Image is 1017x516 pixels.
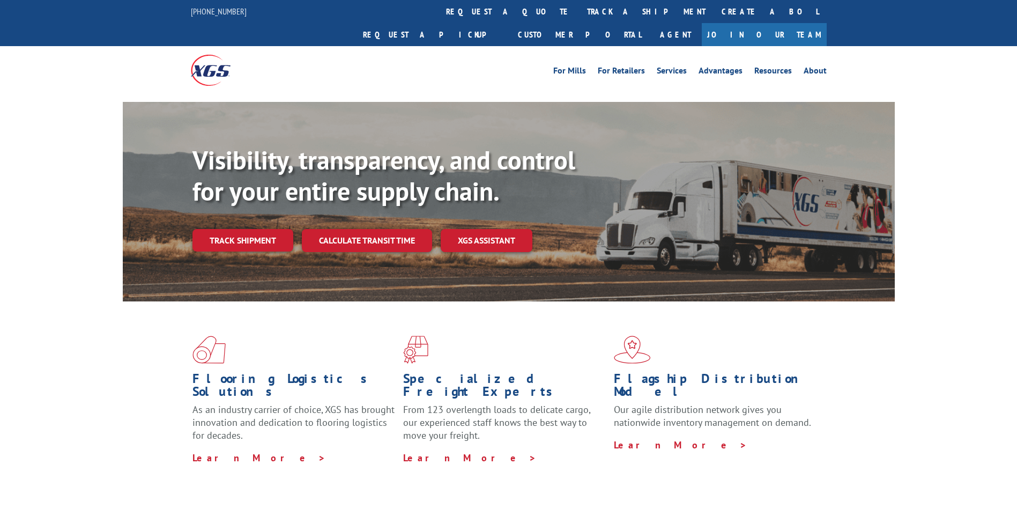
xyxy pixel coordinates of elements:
a: Advantages [699,67,743,78]
a: Learn More > [192,452,326,464]
a: Services [657,67,687,78]
a: Join Our Team [702,23,827,46]
h1: Flagship Distribution Model [614,372,816,403]
a: Learn More > [403,452,537,464]
span: As an industry carrier of choice, XGS has brought innovation and dedication to flooring logistics... [192,403,395,441]
b: Visibility, transparency, and control for your entire supply chain. [192,143,575,208]
span: Our agile distribution network gives you nationwide inventory management on demand. [614,403,811,429]
a: For Retailers [598,67,645,78]
a: Track shipment [192,229,293,252]
a: Customer Portal [510,23,649,46]
img: xgs-icon-focused-on-flooring-red [403,336,428,364]
a: Calculate transit time [302,229,432,252]
a: About [804,67,827,78]
h1: Specialized Freight Experts [403,372,606,403]
h1: Flooring Logistics Solutions [192,372,395,403]
a: Request a pickup [355,23,510,46]
a: Agent [649,23,702,46]
a: XGS ASSISTANT [441,229,532,252]
img: xgs-icon-total-supply-chain-intelligence-red [192,336,226,364]
img: xgs-icon-flagship-distribution-model-red [614,336,651,364]
a: Learn More > [614,439,747,451]
a: [PHONE_NUMBER] [191,6,247,17]
a: Resources [754,67,792,78]
p: From 123 overlength loads to delicate cargo, our experienced staff knows the best way to move you... [403,403,606,451]
a: For Mills [553,67,586,78]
